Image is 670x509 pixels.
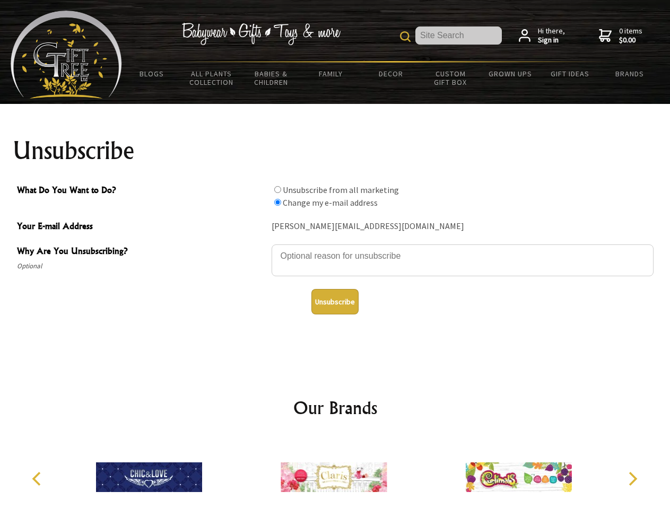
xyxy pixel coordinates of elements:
[538,27,565,45] span: Hi there,
[415,27,502,45] input: Site Search
[621,467,644,490] button: Next
[11,11,122,99] img: Babyware - Gifts - Toys and more...
[361,63,421,85] a: Decor
[599,27,642,45] a: 0 items$0.00
[519,27,565,45] a: Hi there,Sign in
[122,63,182,85] a: BLOGS
[17,220,266,235] span: Your E-mail Address
[17,183,266,199] span: What Do You Want to Do?
[17,244,266,260] span: Why Are You Unsubscribing?
[283,197,378,208] label: Change my e-mail address
[619,26,642,45] span: 0 items
[181,23,341,45] img: Babywear - Gifts - Toys & more
[421,63,481,93] a: Custom Gift Box
[400,31,411,42] img: product search
[600,63,660,85] a: Brands
[241,63,301,93] a: Babies & Children
[283,185,399,195] label: Unsubscribe from all marketing
[540,63,600,85] a: Gift Ideas
[274,199,281,206] input: What Do You Want to Do?
[272,244,654,276] textarea: Why Are You Unsubscribing?
[274,186,281,193] input: What Do You Want to Do?
[17,260,266,273] span: Optional
[272,218,654,235] div: [PERSON_NAME][EMAIL_ADDRESS][DOMAIN_NAME]
[538,36,565,45] strong: Sign in
[619,36,642,45] strong: $0.00
[182,63,242,93] a: All Plants Collection
[21,395,649,420] h2: Our Brands
[311,289,359,314] button: Unsubscribe
[13,138,658,163] h1: Unsubscribe
[480,63,540,85] a: Grown Ups
[301,63,361,85] a: Family
[27,467,50,490] button: Previous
